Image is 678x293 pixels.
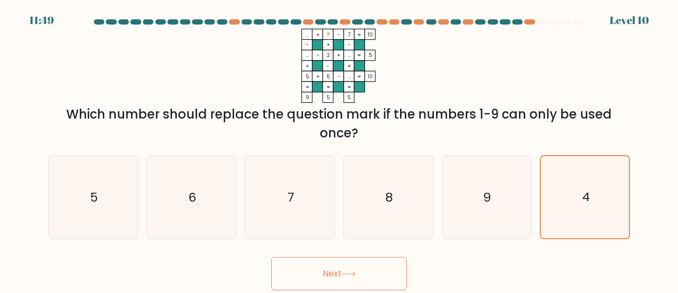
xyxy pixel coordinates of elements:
[317,73,320,80] tspan: +
[90,188,98,205] text: 5
[610,13,649,28] div: Level 10
[327,94,331,102] tspan: 5
[54,105,624,143] div: Which number should replace the question mark if the numbers 1-9 can only be used once?
[369,52,373,60] tspan: 5
[348,73,352,80] tspan: ...
[358,31,361,39] tspan: =
[306,84,309,91] tspan: =
[327,62,330,70] tspan: -
[306,73,309,80] tspan: 5
[327,31,331,39] tspan: ?
[306,52,309,60] tspan: ...
[317,52,320,60] tspan: -
[348,31,352,39] tspan: 7
[358,73,361,80] tspan: =
[327,41,331,49] tspan: +
[338,73,341,80] tspan: -
[29,13,54,28] div: 11:49
[271,257,407,290] button: Next
[327,84,331,91] tspan: =
[348,41,352,49] tspan: -
[188,188,196,205] text: 6
[369,31,374,39] tspan: 10
[287,188,294,205] text: 7
[348,52,352,60] tspan: ...
[327,73,331,80] tspan: 6
[306,94,309,102] tspan: 9
[306,31,309,39] tspan: ...
[582,188,590,205] text: 4
[317,31,320,39] tspan: +
[348,84,352,91] tspan: =
[369,73,374,80] tspan: 10
[306,62,309,70] tspan: +
[385,188,393,205] text: 8
[348,62,352,70] tspan: +
[327,52,331,60] tspan: 2
[348,94,352,102] tspan: 5
[338,31,341,39] tspan: -
[337,52,341,60] tspan: +
[306,41,309,49] tspan: -
[483,188,492,205] text: 9
[358,52,361,60] tspan: =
